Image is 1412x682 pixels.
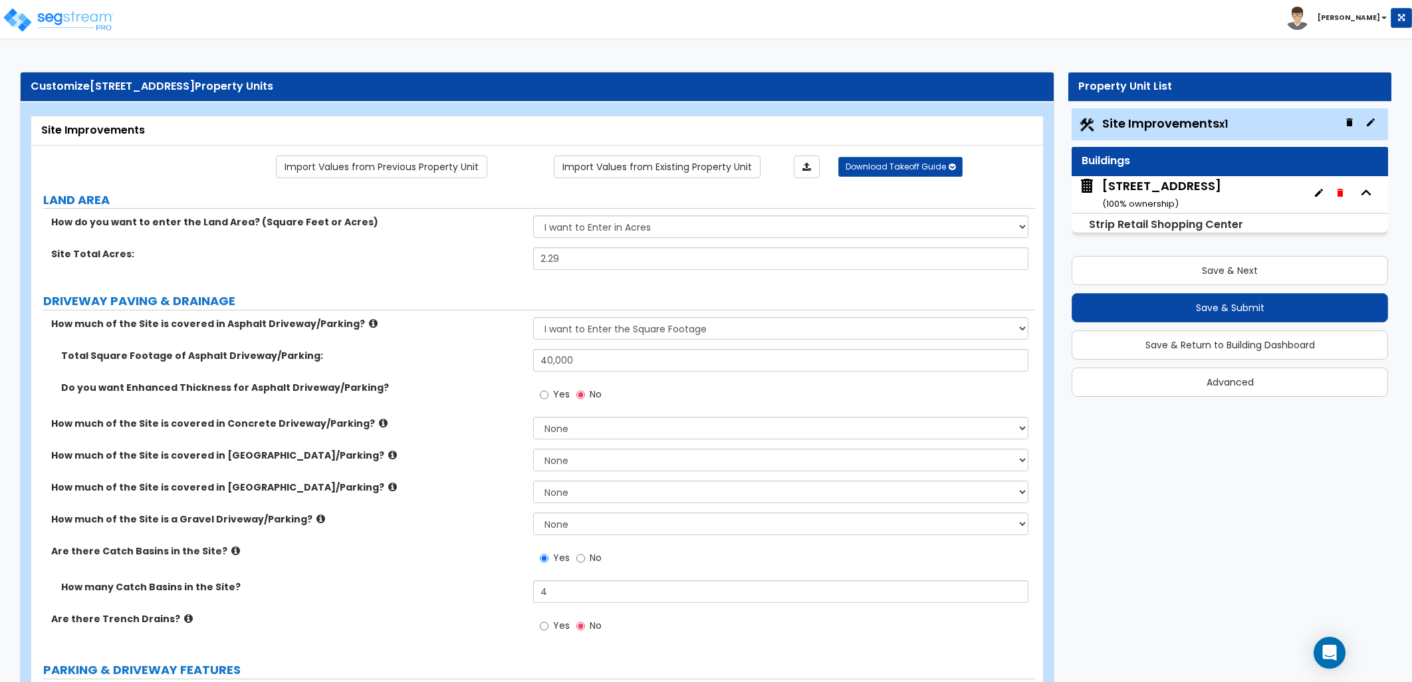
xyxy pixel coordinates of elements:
[184,614,193,624] i: click for more info!
[540,388,548,402] input: Yes
[1082,154,1378,169] div: Buildings
[590,551,602,564] span: No
[553,551,570,564] span: Yes
[51,215,523,229] label: How do you want to enter the Land Area? (Square Feet or Acres)
[1102,177,1221,211] div: [STREET_ADDRESS]
[1102,197,1179,210] small: ( 100 % ownership)
[43,191,1035,209] label: LAND AREA
[51,247,523,261] label: Site Total Acres:
[540,619,548,633] input: Yes
[51,317,523,330] label: How much of the Site is covered in Asphalt Driveway/Parking?
[316,514,325,524] i: click for more info!
[846,161,946,172] span: Download Takeoff Guide
[553,388,570,401] span: Yes
[1219,117,1228,131] small: x1
[61,381,523,394] label: Do you want Enhanced Thickness for Asphalt Driveway/Parking?
[1078,177,1221,211] span: 2720 Madison St
[369,318,378,328] i: click for more info!
[1102,115,1228,132] span: Site Improvements
[1314,637,1346,669] div: Open Intercom Messenger
[838,157,963,177] button: Download Takeoff Guide
[61,580,523,594] label: How many Catch Basins in the Site?
[590,619,602,632] span: No
[794,156,820,178] a: Import the dynamic attributes value through Excel sheet
[276,156,487,178] a: Import the dynamic attribute values from previous properties.
[51,449,523,462] label: How much of the Site is covered in [GEOGRAPHIC_DATA]/Parking?
[61,349,523,362] label: Total Square Footage of Asphalt Driveway/Parking:
[1072,330,1388,360] button: Save & Return to Building Dashboard
[1078,177,1096,195] img: building.svg
[379,418,388,428] i: click for more info!
[1078,116,1096,134] img: Construction.png
[1072,256,1388,285] button: Save & Next
[1078,79,1381,94] div: Property Unit List
[554,156,761,178] a: Import the dynamic attribute values from existing properties.
[540,551,548,566] input: Yes
[1318,13,1380,23] b: [PERSON_NAME]
[388,450,397,460] i: click for more info!
[31,79,1044,94] div: Customize Property Units
[51,612,523,625] label: Are there Trench Drains?
[576,619,585,633] input: No
[51,544,523,558] label: Are there Catch Basins in the Site?
[41,123,1033,138] div: Site Improvements
[576,388,585,402] input: No
[553,619,570,632] span: Yes
[43,661,1035,679] label: PARKING & DRIVEWAY FEATURES
[2,7,115,33] img: logo_pro_r.png
[1286,7,1309,30] img: avatar.png
[51,481,523,494] label: How much of the Site is covered in [GEOGRAPHIC_DATA]/Parking?
[590,388,602,401] span: No
[1072,293,1388,322] button: Save & Submit
[388,482,397,492] i: click for more info!
[90,78,195,94] span: [STREET_ADDRESS]
[51,512,523,526] label: How much of the Site is a Gravel Driveway/Parking?
[1072,368,1388,397] button: Advanced
[231,546,240,556] i: click for more info!
[1089,217,1243,232] small: Strip Retail Shopping Center
[576,551,585,566] input: No
[43,292,1035,310] label: DRIVEWAY PAVING & DRAINAGE
[51,417,523,430] label: How much of the Site is covered in Concrete Driveway/Parking?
